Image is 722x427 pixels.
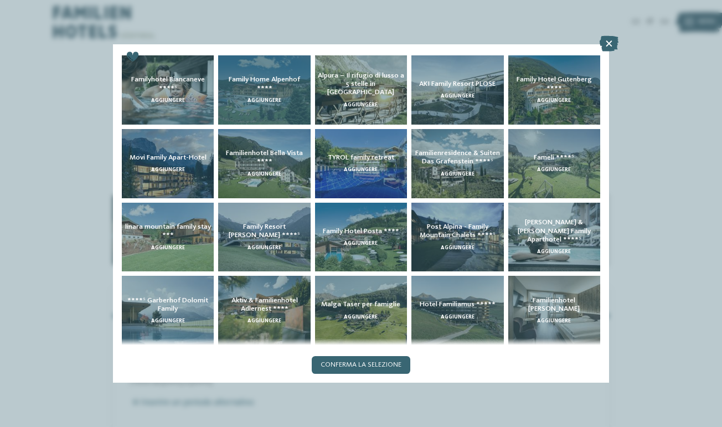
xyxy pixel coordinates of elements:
[441,94,475,99] span: aggiungere
[528,297,580,312] span: Familienhotel [PERSON_NAME]
[537,98,571,103] span: aggiungere
[441,245,475,250] span: aggiungere
[247,245,281,250] span: aggiungere
[537,249,571,254] span: aggiungere
[321,362,401,369] span: Conferma la selezione
[344,241,378,246] span: aggiungere
[419,80,496,88] span: AKI Family Resort PLOSE
[344,102,378,107] span: aggiungere
[247,98,281,103] span: aggiungere
[344,167,378,172] span: aggiungere
[226,150,303,165] span: Familienhotel Bella Vista ****
[321,301,400,308] span: Malga Taser per famiglie
[537,167,571,172] span: aggiungere
[441,172,475,177] span: aggiungere
[151,167,185,172] span: aggiungere
[323,228,399,235] span: Family Hotel Posta ****
[229,223,300,239] span: Family Resort [PERSON_NAME] ****ˢ
[537,318,571,323] span: aggiungere
[151,318,185,323] span: aggiungere
[318,72,404,96] span: Alpura – Il rifugio di lusso a 5 stelle in [GEOGRAPHIC_DATA]
[328,154,394,161] span: TYROL family retreat
[151,245,185,250] span: aggiungere
[517,76,592,91] span: Family Hotel Gutenberg ****
[247,172,281,177] span: aggiungere
[518,219,591,243] span: [PERSON_NAME] & [PERSON_NAME] Family Aparthotel ****ˢ
[247,318,281,323] span: aggiungere
[229,76,300,91] span: Family Home Alpenhof ****
[127,297,208,312] span: ****ˢ Garberhof Dolomit Family
[125,223,211,239] span: linara mountain family stay ***
[344,315,378,320] span: aggiungere
[415,150,500,165] span: Familienresidence & Suiten Das Grafenstein ****ˢ
[151,98,185,103] span: aggiungere
[231,297,298,312] span: Aktiv & Familienhotel Adlernest ****
[130,154,207,161] span: Movi Family Apart-Hotel
[441,315,475,320] span: aggiungere
[420,223,496,239] span: Post Alpina - Family Mountain Chalets ****ˢ
[131,76,205,91] span: Familyhotel Biancaneve ****ˢ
